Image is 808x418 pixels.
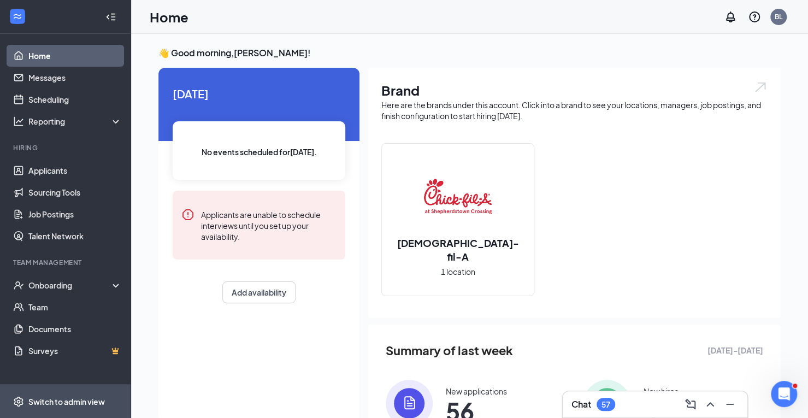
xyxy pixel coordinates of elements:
div: Reporting [28,116,122,127]
div: Onboarding [28,280,113,291]
div: New hires [644,386,679,397]
svg: QuestionInfo [748,10,761,23]
h3: 👋 Good morning, [PERSON_NAME] ! [158,47,781,59]
a: Team [28,296,122,318]
span: No events scheduled for [DATE] . [202,146,317,158]
a: Home [28,45,122,67]
svg: WorkstreamLogo [12,11,23,22]
button: ChevronUp [701,396,719,413]
h1: Home [150,8,188,26]
div: 57 [601,400,610,409]
div: Applicants are unable to schedule interviews until you set up your availability. [201,208,337,242]
span: [DATE] - [DATE] [707,344,763,356]
h1: Brand [381,81,768,99]
a: Applicants [28,160,122,181]
span: [DATE] [173,85,345,102]
svg: Notifications [724,10,737,23]
a: Documents [28,318,122,340]
iframe: Intercom live chat [771,381,797,407]
a: Messages [28,67,122,89]
div: Hiring [13,143,120,152]
a: SurveysCrown [28,340,122,362]
button: ComposeMessage [682,396,699,413]
svg: ChevronUp [704,398,717,411]
img: open.6027fd2a22e1237b5b06.svg [753,81,768,93]
a: Talent Network [28,225,122,247]
svg: Collapse [105,11,116,22]
svg: ComposeMessage [684,398,697,411]
svg: Settings [13,396,24,407]
svg: Analysis [13,116,24,127]
h2: [DEMOGRAPHIC_DATA]-fil-A [382,236,534,263]
button: Minimize [721,396,739,413]
svg: UserCheck [13,280,24,291]
div: BL [775,12,782,21]
div: New applications [446,386,507,397]
div: Team Management [13,258,120,267]
svg: Minimize [723,398,736,411]
div: Switch to admin view [28,396,105,407]
button: Add availability [222,281,296,303]
a: Sourcing Tools [28,181,122,203]
h3: Chat [571,398,591,410]
span: Summary of last week [386,341,513,360]
div: Here are the brands under this account. Click into a brand to see your locations, managers, job p... [381,99,768,121]
svg: Error [181,208,194,221]
span: 1 location [441,266,475,278]
a: Scheduling [28,89,122,110]
img: Chick-fil-A [423,162,493,232]
a: Job Postings [28,203,122,225]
